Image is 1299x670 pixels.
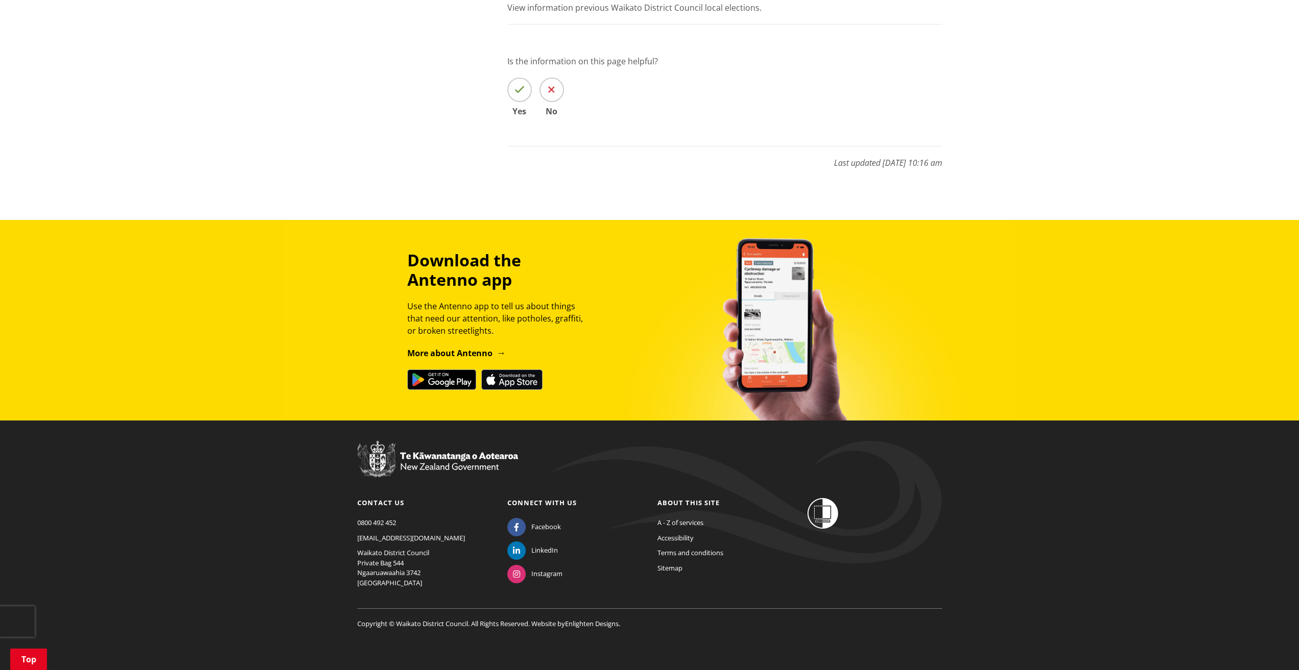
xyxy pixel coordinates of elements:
[507,107,532,115] span: Yes
[807,498,838,529] img: Shielded
[507,545,558,555] a: LinkedIn
[657,563,682,573] a: Sitemap
[357,548,492,588] p: Waikato District Council Private Bag 544 Ngaaruawaahia 3742 [GEOGRAPHIC_DATA]
[407,369,476,390] img: Get it on Google Play
[357,441,518,478] img: New Zealand Government
[657,548,723,557] a: Terms and conditions
[1252,627,1289,664] iframe: Messenger Launcher
[357,518,396,527] a: 0800 492 452
[357,533,465,542] a: [EMAIL_ADDRESS][DOMAIN_NAME]
[357,608,942,629] p: Copyright © Waikato District Council. All Rights Reserved. Website by .
[407,348,506,359] a: More about Antenno
[507,55,942,67] p: Is the information on this page helpful?
[481,369,543,390] img: Download on the App Store
[357,498,404,507] a: Contact us
[657,518,703,527] a: A - Z of services
[531,545,558,556] span: LinkedIn
[507,498,577,507] a: Connect with us
[657,533,694,542] a: Accessibility
[507,146,942,169] p: Last updated [DATE] 10:16 am
[507,522,561,531] a: Facebook
[507,569,562,578] a: Instagram
[10,649,47,670] a: Top
[407,300,592,337] p: Use the Antenno app to tell us about things that need our attention, like potholes, graffiti, or ...
[565,619,619,628] a: Enlighten Designs
[531,522,561,532] span: Facebook
[531,569,562,579] span: Instagram
[507,2,942,14] p: View information previous Waikato District Council local elections.
[540,107,564,115] span: No
[407,251,592,290] h3: Download the Antenno app
[357,464,518,473] a: New Zealand Government
[657,498,720,507] a: About this site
